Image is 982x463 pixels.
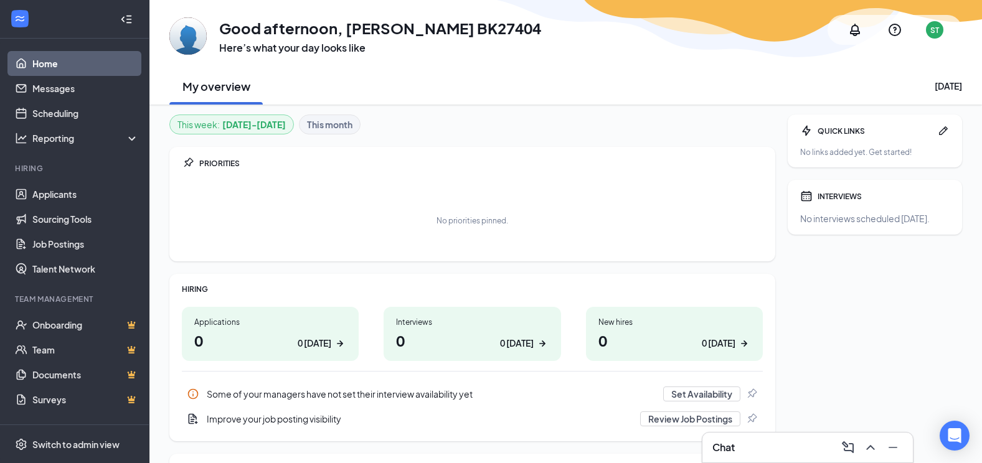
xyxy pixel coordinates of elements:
[745,413,758,425] svg: Pin
[177,118,286,131] div: This week :
[182,381,763,406] a: InfoSome of your managers have not set their interview availability yetSet AvailabilityPin
[32,387,139,412] a: SurveysCrown
[199,158,763,169] div: PRIORITIES
[586,307,763,361] a: New hires00 [DATE]ArrowRight
[885,440,900,455] svg: Minimize
[120,13,133,26] svg: Collapse
[32,76,139,101] a: Messages
[818,126,932,136] div: QUICK LINKS
[800,212,950,225] div: No interviews scheduled [DATE].
[182,381,763,406] div: Some of your managers have not set their interview availability yet
[187,388,199,400] svg: Info
[169,17,207,55] img: Selena Torres BK27404
[745,388,758,400] svg: Pin
[15,163,136,174] div: Hiring
[818,191,950,202] div: INTERVIEWS
[15,132,27,144] svg: Analysis
[182,406,763,431] a: DocumentAddImprove your job posting visibilityReview Job PostingsPin
[15,438,27,451] svg: Settings
[32,362,139,387] a: DocumentsCrown
[32,337,139,362] a: TeamCrown
[182,406,763,431] div: Improve your job posting visibility
[207,413,633,425] div: Improve your job posting visibility
[935,80,962,92] div: [DATE]
[182,307,359,361] a: Applications00 [DATE]ArrowRight
[847,22,862,37] svg: Notifications
[838,437,858,457] button: ComposeMessage
[663,386,740,401] button: Set Availability
[887,22,902,37] svg: QuestionInfo
[15,294,136,304] div: Team Management
[32,51,139,76] a: Home
[207,388,656,400] div: Some of your managers have not set their interview availability yet
[841,440,856,455] svg: ComposeMessage
[334,337,346,350] svg: ArrowRight
[32,207,139,231] a: Sourcing Tools
[222,118,286,131] b: [DATE] - [DATE]
[32,182,139,207] a: Applicants
[800,147,950,157] div: No links added yet. Get started!
[194,317,346,327] div: Applications
[500,337,534,350] div: 0 [DATE]
[861,437,880,457] button: ChevronUp
[14,12,26,25] svg: WorkstreamLogo
[738,337,750,350] svg: ArrowRight
[883,437,903,457] button: Minimize
[863,440,878,455] svg: ChevronUp
[702,337,735,350] div: 0 [DATE]
[307,118,352,131] b: This month
[396,330,548,351] h1: 0
[712,441,735,454] h3: Chat
[219,41,541,55] h3: Here’s what your day looks like
[937,124,950,137] svg: Pen
[298,337,331,350] div: 0 [DATE]
[396,317,548,327] div: Interviews
[384,307,560,361] a: Interviews00 [DATE]ArrowRight
[187,413,199,425] svg: DocumentAdd
[940,421,970,451] div: Open Intercom Messenger
[32,312,139,337] a: OnboardingCrown
[32,101,139,126] a: Scheduling
[800,124,813,137] svg: Bolt
[598,317,750,327] div: New hires
[598,330,750,351] h1: 0
[32,231,139,256] a: Job Postings
[32,256,139,281] a: Talent Network
[437,215,508,226] div: No priorities pinned.
[32,132,139,144] div: Reporting
[182,78,250,94] h2: My overview
[930,25,939,35] div: ST
[536,337,549,350] svg: ArrowRight
[182,284,763,294] div: HIRING
[194,330,346,351] h1: 0
[182,157,194,169] svg: Pin
[640,411,740,426] button: Review Job Postings
[32,438,120,451] div: Switch to admin view
[219,17,541,39] h1: Good afternoon, [PERSON_NAME] BK27404
[800,190,813,202] svg: Calendar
